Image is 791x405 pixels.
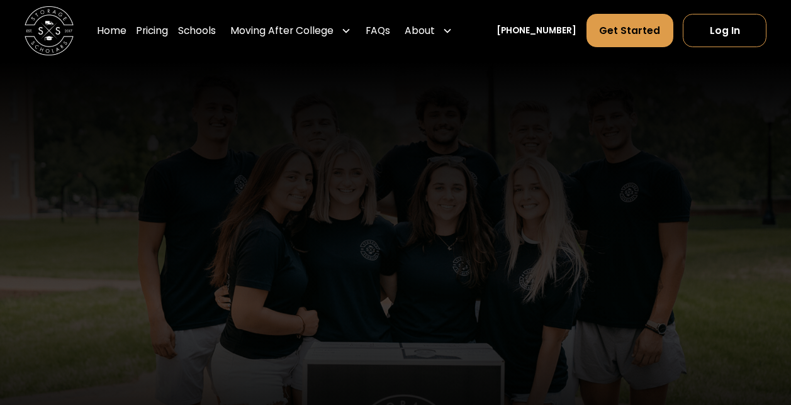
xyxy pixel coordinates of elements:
a: FAQs [366,13,390,48]
a: Home [97,13,126,48]
div: About [405,23,435,38]
a: [PHONE_NUMBER] [496,25,576,38]
div: Moving After College [230,23,334,38]
a: Pricing [136,13,168,48]
img: Storage Scholars main logo [25,6,74,55]
a: Schools [178,13,216,48]
a: Log In [683,14,766,47]
a: Get Started [586,14,673,47]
